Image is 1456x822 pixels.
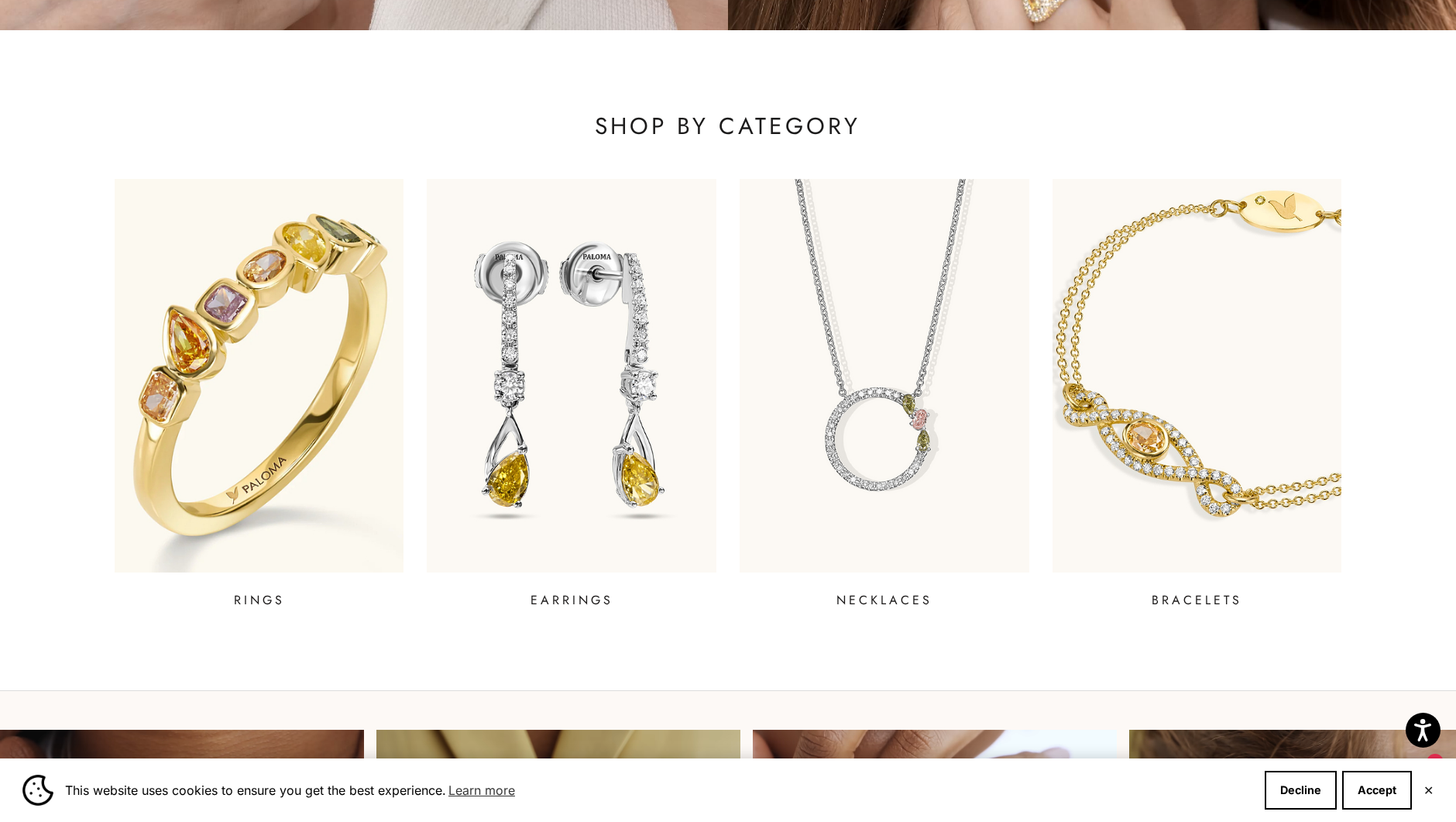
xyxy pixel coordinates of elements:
a: BRACELETS [1053,179,1342,610]
p: RINGS [234,591,285,610]
button: Accept [1342,771,1412,810]
p: BRACELETS [1152,591,1242,610]
img: Cookie banner [22,775,53,806]
span: This website uses cookies to ensure you get the best experience. [65,779,1252,802]
button: Decline [1265,771,1337,810]
p: EARRINGS [531,591,613,610]
p: SHOP BY CATEGORY [115,111,1341,142]
button: Close [1423,786,1434,795]
a: NECKLACES [740,179,1029,610]
p: NECKLACES [836,591,932,610]
a: RINGS [115,179,404,610]
a: Learn more [446,779,517,802]
a: EARRINGS [427,179,716,610]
